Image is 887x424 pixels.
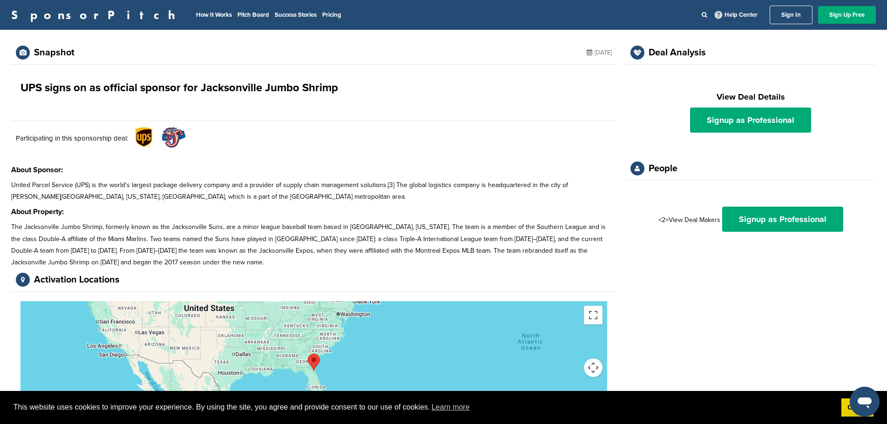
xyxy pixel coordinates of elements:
[430,400,471,414] a: learn more about cookies
[237,11,269,19] a: Pitch Board
[690,108,811,133] a: Signup as Professional
[713,9,759,20] a: Help Center
[308,354,320,371] div: Jacksonville
[635,91,867,103] h2: View Deal Details
[11,9,181,21] a: SponsorPitch
[11,164,616,175] h3: About Sponsor:
[275,11,317,19] a: Success Stories
[11,179,616,202] p: United Parcel Service (UPS) is the world's largest package delivery company and a provider of sup...
[34,48,74,57] div: Snapshot
[132,126,156,149] img: Ups logo
[162,127,185,148] img: 150px jacksonvilleshrimp
[584,358,603,377] button: Map camera controls
[770,6,813,24] a: Sign In
[635,207,867,232] div: <2>View Deal Makers
[196,11,232,19] a: How It Works
[649,164,677,173] div: People
[584,306,603,324] button: Toggle fullscreen view
[11,221,616,268] p: The Jacksonville Jumbo Shrimp, formerly known as the Jacksonville Suns, are a minor league baseba...
[850,387,880,417] iframe: Button to launch messaging window
[587,46,612,60] div: [DATE]
[11,206,616,217] h3: About Property:
[34,275,120,284] div: Activation Locations
[722,207,843,232] a: Signup as Professional
[14,400,834,414] span: This website uses cookies to improve your experience. By using the site, you agree and provide co...
[20,80,338,96] h1: UPS signs on as official sponsor for Jacksonville Jumbo Shrimp
[16,133,128,144] p: Participating in this sponsorship deal:
[322,11,341,19] a: Pricing
[649,48,706,57] div: Deal Analysis
[841,398,873,417] a: dismiss cookie message
[818,6,876,24] a: Sign Up Free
